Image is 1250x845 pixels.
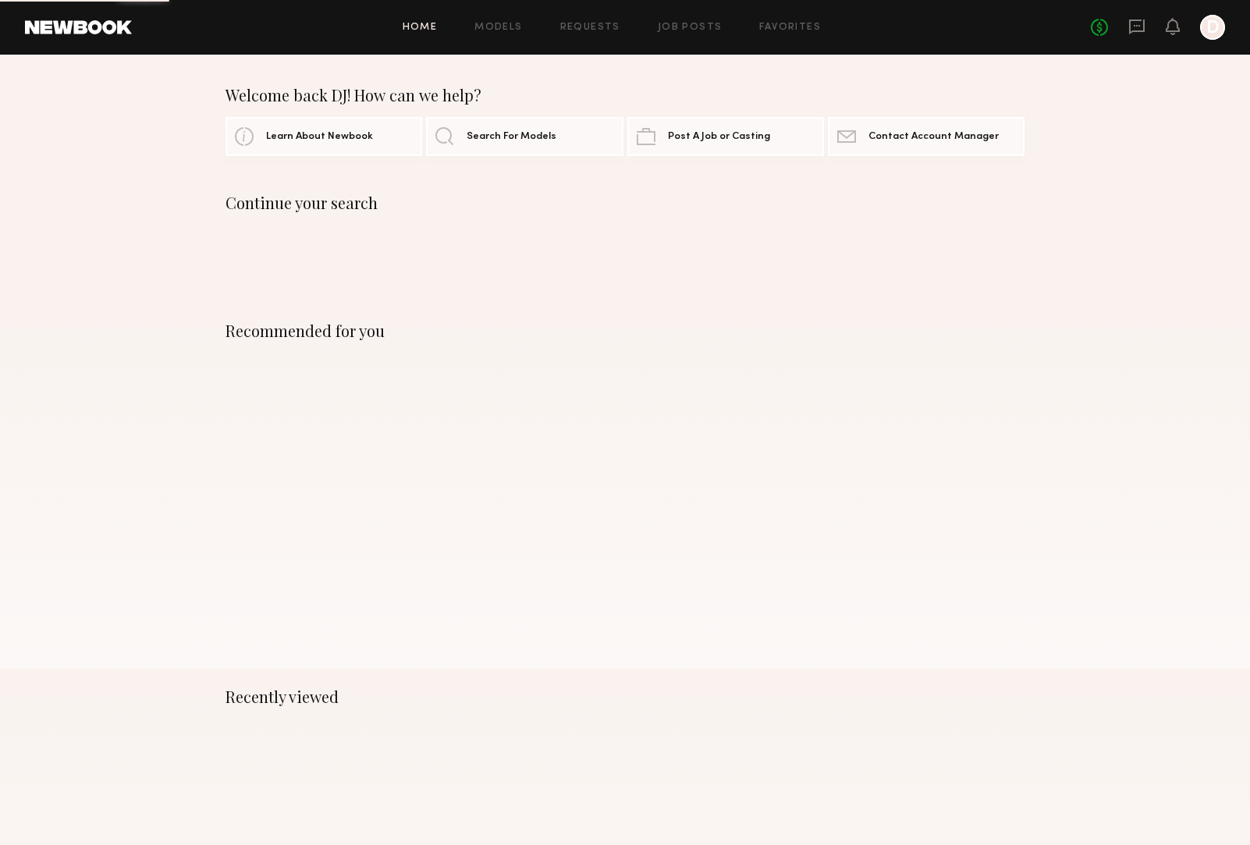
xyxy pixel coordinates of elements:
div: Recommended for you [225,321,1025,340]
a: Search For Models [426,117,623,156]
div: Recently viewed [225,687,1025,706]
a: Contact Account Manager [828,117,1025,156]
span: Search For Models [467,132,556,142]
a: Favorites [759,23,821,33]
span: Contact Account Manager [868,132,999,142]
div: Continue your search [225,193,1025,212]
a: Job Posts [658,23,723,33]
span: Learn About Newbook [266,132,373,142]
a: Post A Job or Casting [627,117,824,156]
a: Requests [560,23,620,33]
a: Learn About Newbook [225,117,422,156]
a: Models [474,23,522,33]
span: Post A Job or Casting [668,132,770,142]
a: D [1200,15,1225,40]
a: Home [403,23,438,33]
div: Welcome back DJ! How can we help? [225,86,1025,105]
